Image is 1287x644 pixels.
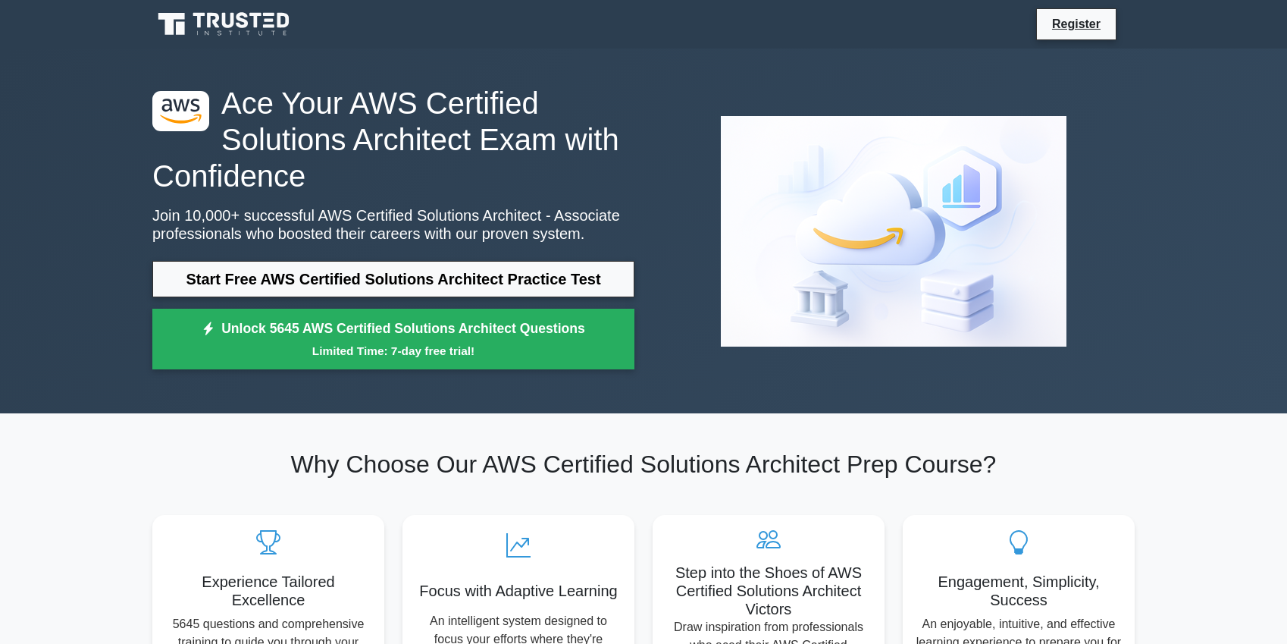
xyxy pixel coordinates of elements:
a: Register [1043,14,1110,33]
a: Unlock 5645 AWS Certified Solutions Architect QuestionsLimited Time: 7-day free trial! [152,309,634,369]
p: Join 10,000+ successful AWS Certified Solutions Architect - Associate professionals who boosted t... [152,206,634,243]
h1: Ace Your AWS Certified Solutions Architect Exam with Confidence [152,85,634,194]
a: Start Free AWS Certified Solutions Architect Practice Test [152,261,634,297]
h5: Experience Tailored Excellence [164,573,372,609]
h5: Engagement, Simplicity, Success [915,573,1123,609]
small: Limited Time: 7-day free trial! [171,342,615,360]
img: AWS Certified Solutions Architect - Associate Preview [709,104,1079,359]
h5: Focus with Adaptive Learning [415,582,622,600]
h5: Step into the Shoes of AWS Certified Solutions Architect Victors [665,564,872,618]
h2: Why Choose Our AWS Certified Solutions Architect Prep Course? [152,450,1135,479]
